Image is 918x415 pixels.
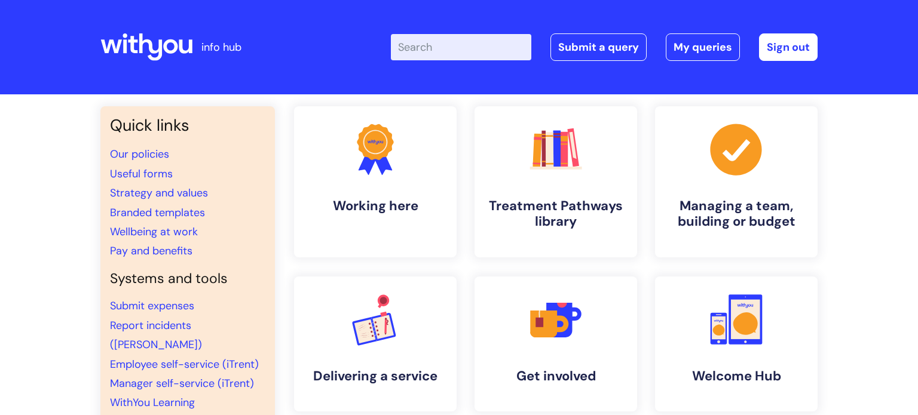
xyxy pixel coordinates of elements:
a: Our policies [110,147,169,161]
a: Get involved [475,276,637,411]
a: Welcome Hub [655,276,818,411]
a: Sign out [759,33,818,61]
h4: Treatment Pathways library [484,198,628,230]
p: info hub [201,38,241,57]
a: Manager self-service (iTrent) [110,376,254,391]
h4: Delivering a service [304,368,447,384]
a: Strategy and values [110,186,208,200]
h3: Quick links [110,116,265,135]
h4: Get involved [484,368,628,384]
a: Treatment Pathways library [475,106,637,257]
a: Working here [294,106,457,257]
h4: Working here [304,198,447,214]
a: Useful forms [110,167,173,181]
a: Wellbeing at work [110,225,198,239]
div: | - [391,33,818,61]
a: Branded templates [110,205,205,220]
a: Managing a team, building or budget [655,106,818,257]
a: My queries [666,33,740,61]
a: Pay and benefits [110,244,192,258]
a: Report incidents ([PERSON_NAME]) [110,318,202,352]
a: Employee self-service (iTrent) [110,357,259,371]
input: Search [391,34,531,60]
a: Submit a query [550,33,647,61]
h4: Welcome Hub [665,368,808,384]
a: Delivering a service [294,276,457,411]
h4: Systems and tools [110,270,265,287]
a: WithYou Learning [110,395,195,410]
h4: Managing a team, building or budget [665,198,808,230]
a: Submit expenses [110,299,194,313]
